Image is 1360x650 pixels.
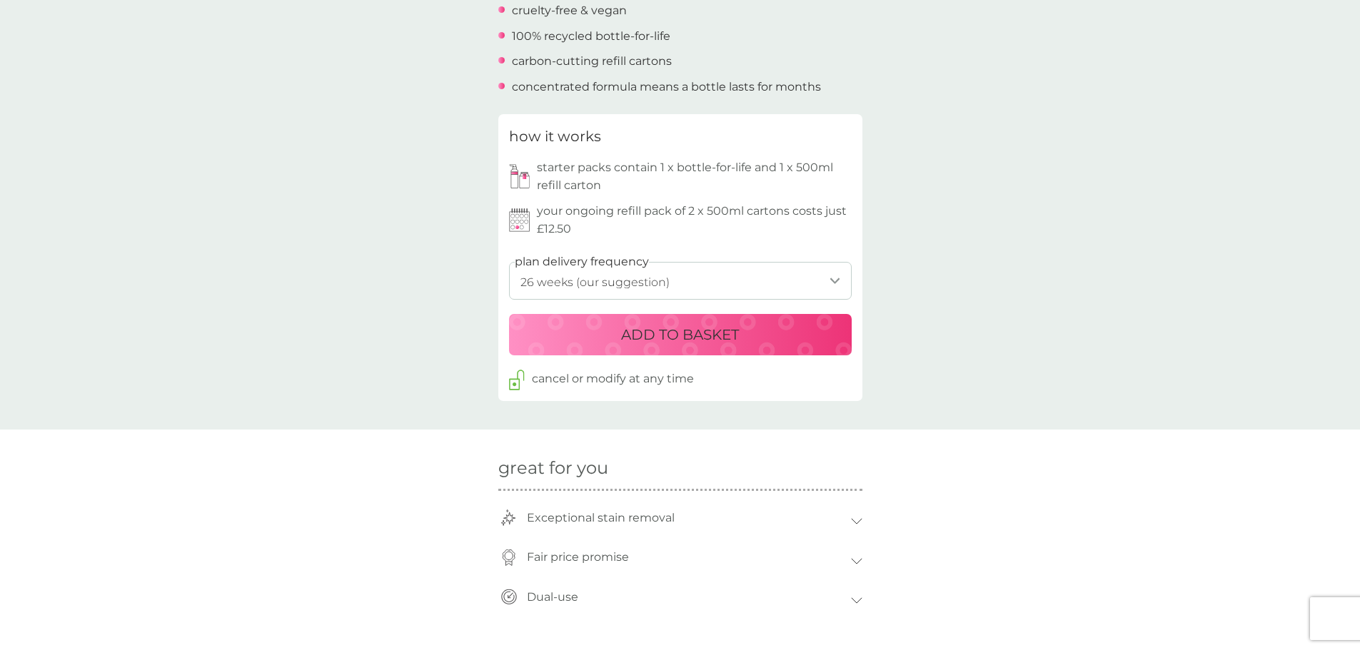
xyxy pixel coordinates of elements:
[532,370,694,388] p: cancel or modify at any time
[501,589,517,605] img: accordion-icon_dual_use.svg
[520,541,636,574] p: Fair price promise
[500,549,517,566] img: coin-icon.svg
[512,27,670,46] p: 100% recycled bottle-for-life
[512,1,627,20] p: cruelty-free & vegan
[537,158,852,195] p: starter packs contain 1 x bottle-for-life and 1 x 500ml refill carton
[500,509,517,526] img: trophey-icon.svg
[512,78,821,96] p: concentrated formula means a bottle lasts for months
[520,502,682,534] p: Exceptional stain removal
[621,323,739,346] p: ADD TO BASKET
[515,253,649,271] label: plan delivery frequency
[509,125,601,148] h3: how it works
[509,314,852,355] button: ADD TO BASKET
[520,581,585,614] p: Dual-use
[512,52,672,71] p: carbon-cutting refill cartons
[498,458,862,479] h2: great for you
[537,202,852,238] p: your ongoing refill pack of 2 x 500ml cartons costs just £12.50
